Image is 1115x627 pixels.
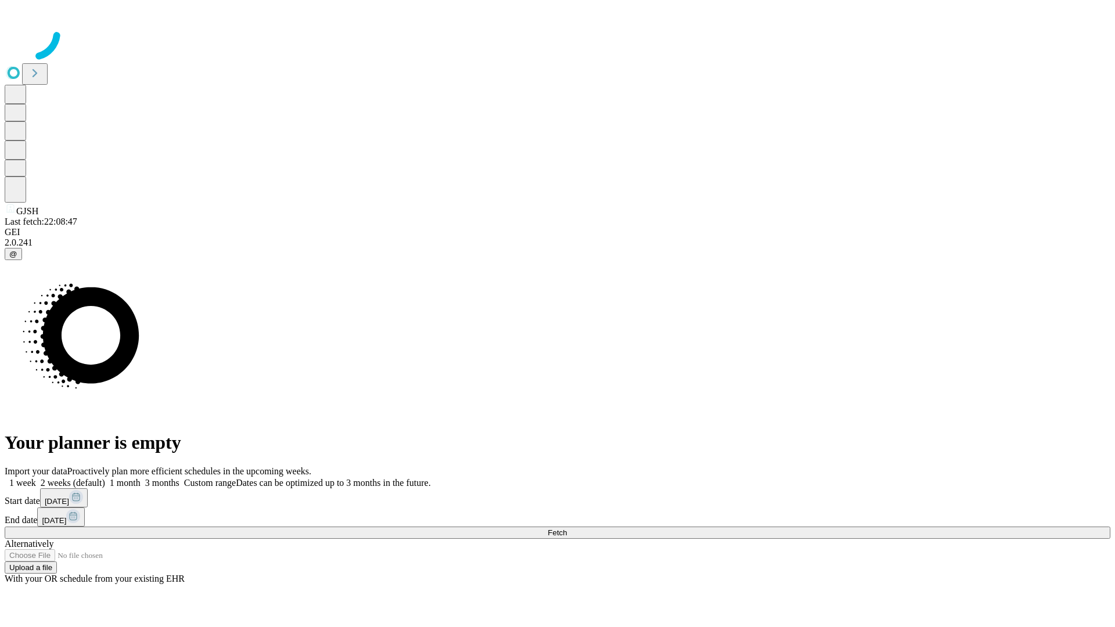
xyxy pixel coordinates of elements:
[184,478,236,488] span: Custom range
[40,488,88,507] button: [DATE]
[5,237,1110,248] div: 2.0.241
[5,217,77,226] span: Last fetch: 22:08:47
[110,478,141,488] span: 1 month
[37,507,85,527] button: [DATE]
[5,466,67,476] span: Import your data
[67,466,311,476] span: Proactively plan more efficient schedules in the upcoming weeks.
[16,206,38,216] span: GJSH
[5,561,57,574] button: Upload a file
[42,516,66,525] span: [DATE]
[145,478,179,488] span: 3 months
[5,507,1110,527] div: End date
[5,574,185,583] span: With your OR schedule from your existing EHR
[41,478,105,488] span: 2 weeks (default)
[5,488,1110,507] div: Start date
[9,478,36,488] span: 1 week
[5,432,1110,453] h1: Your planner is empty
[5,227,1110,237] div: GEI
[548,528,567,537] span: Fetch
[45,497,69,506] span: [DATE]
[9,250,17,258] span: @
[236,478,430,488] span: Dates can be optimized up to 3 months in the future.
[5,248,22,260] button: @
[5,539,53,549] span: Alternatively
[5,527,1110,539] button: Fetch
